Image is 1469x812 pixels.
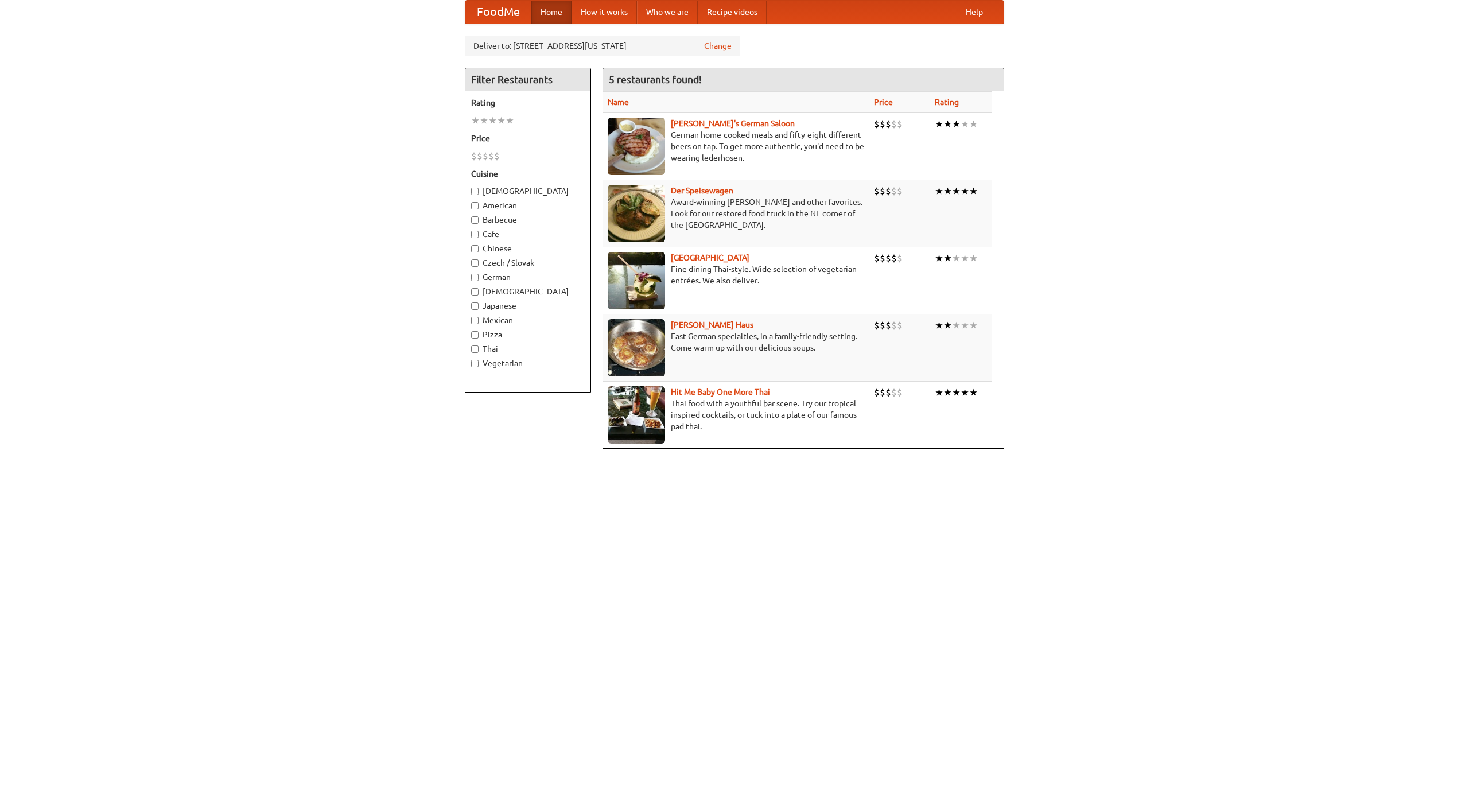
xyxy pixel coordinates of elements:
li: ★ [961,118,969,130]
h5: Cuisine [471,168,585,180]
li: $ [471,150,477,162]
li: ★ [943,386,952,399]
li: $ [488,150,494,162]
a: Recipe videos [698,1,767,24]
li: $ [897,118,903,130]
input: Cafe [471,231,479,238]
label: [DEMOGRAPHIC_DATA] [471,185,585,197]
li: ★ [506,114,514,127]
li: ★ [488,114,497,127]
li: ★ [952,252,961,265]
li: $ [897,185,903,197]
li: $ [891,252,897,265]
h5: Rating [471,97,585,108]
li: ★ [471,114,480,127]
label: Pizza [471,329,585,340]
li: $ [885,118,891,130]
p: German home-cooked meals and fifty-eight different beers on tap. To get more authentic, you'd nee... [608,129,865,164]
input: American [471,202,479,209]
li: $ [885,252,891,265]
li: ★ [969,185,978,197]
h5: Price [471,133,585,144]
li: ★ [497,114,506,127]
li: ★ [952,118,961,130]
li: $ [897,386,903,399]
img: kohlhaus.jpg [608,319,665,376]
a: Name [608,98,629,107]
label: [DEMOGRAPHIC_DATA] [471,286,585,297]
li: ★ [961,252,969,265]
li: $ [880,386,885,399]
img: esthers.jpg [608,118,665,175]
li: ★ [480,114,488,127]
input: Japanese [471,302,479,310]
li: $ [897,252,903,265]
input: Barbecue [471,216,479,224]
li: $ [897,319,903,332]
li: $ [874,386,880,399]
ng-pluralize: 5 restaurants found! [609,74,702,85]
label: Barbecue [471,214,585,226]
li: $ [880,319,885,332]
a: [PERSON_NAME] Haus [671,320,753,329]
li: ★ [952,319,961,332]
li: $ [880,252,885,265]
label: Cafe [471,228,585,240]
li: ★ [935,386,943,399]
li: $ [891,386,897,399]
li: $ [885,386,891,399]
li: $ [880,185,885,197]
img: satay.jpg [608,252,665,309]
li: ★ [969,118,978,130]
a: FoodMe [465,1,531,24]
li: $ [483,150,488,162]
a: [PERSON_NAME]'s German Saloon [671,119,795,128]
li: ★ [935,118,943,130]
li: ★ [961,185,969,197]
a: Change [704,40,732,52]
label: Thai [471,343,585,355]
input: [DEMOGRAPHIC_DATA] [471,288,479,296]
li: ★ [935,252,943,265]
a: Rating [935,98,959,107]
li: $ [874,319,880,332]
input: German [471,274,479,281]
label: Chinese [471,243,585,254]
li: $ [477,150,483,162]
a: How it works [572,1,637,24]
li: ★ [969,319,978,332]
li: $ [891,118,897,130]
li: $ [874,118,880,130]
a: Who we are [637,1,698,24]
p: Thai food with a youthful bar scene. Try our tropical inspired cocktails, or tuck into a plate of... [608,398,865,432]
li: ★ [952,386,961,399]
li: $ [891,319,897,332]
input: [DEMOGRAPHIC_DATA] [471,188,479,195]
li: ★ [943,118,952,130]
li: ★ [961,386,969,399]
label: American [471,200,585,211]
li: $ [874,185,880,197]
li: ★ [935,319,943,332]
a: Help [957,1,992,24]
li: ★ [943,319,952,332]
label: Japanese [471,300,585,312]
img: speisewagen.jpg [608,185,665,242]
li: $ [874,252,880,265]
li: ★ [961,319,969,332]
a: Der Speisewagen [671,186,733,195]
a: Price [874,98,893,107]
li: $ [494,150,500,162]
input: Vegetarian [471,360,479,367]
p: East German specialties, in a family-friendly setting. Come warm up with our delicious soups. [608,331,865,353]
a: Hit Me Baby One More Thai [671,387,770,397]
a: [GEOGRAPHIC_DATA] [671,253,749,262]
a: Home [531,1,572,24]
p: Award-winning [PERSON_NAME] and other favorites. Look for our restored food truck in the NE corne... [608,196,865,231]
label: Vegetarian [471,358,585,369]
